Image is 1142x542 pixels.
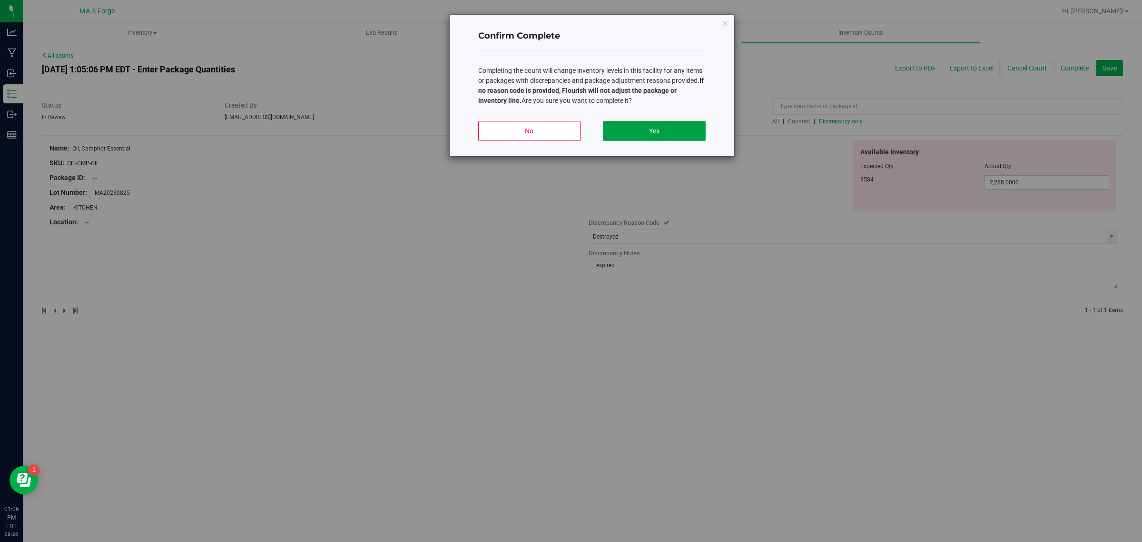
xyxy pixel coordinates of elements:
b: If no reason code is provided, Flourish will not adjust the package or inventory line. [478,77,704,104]
h4: Confirm Complete [478,30,706,42]
button: Yes [603,121,705,141]
span: Completing the count will change inventory levels in this facility for any items or packages with... [478,67,704,104]
iframe: Resource center unread badge [28,464,39,476]
button: No [478,121,581,141]
iframe: Resource center [10,466,38,494]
